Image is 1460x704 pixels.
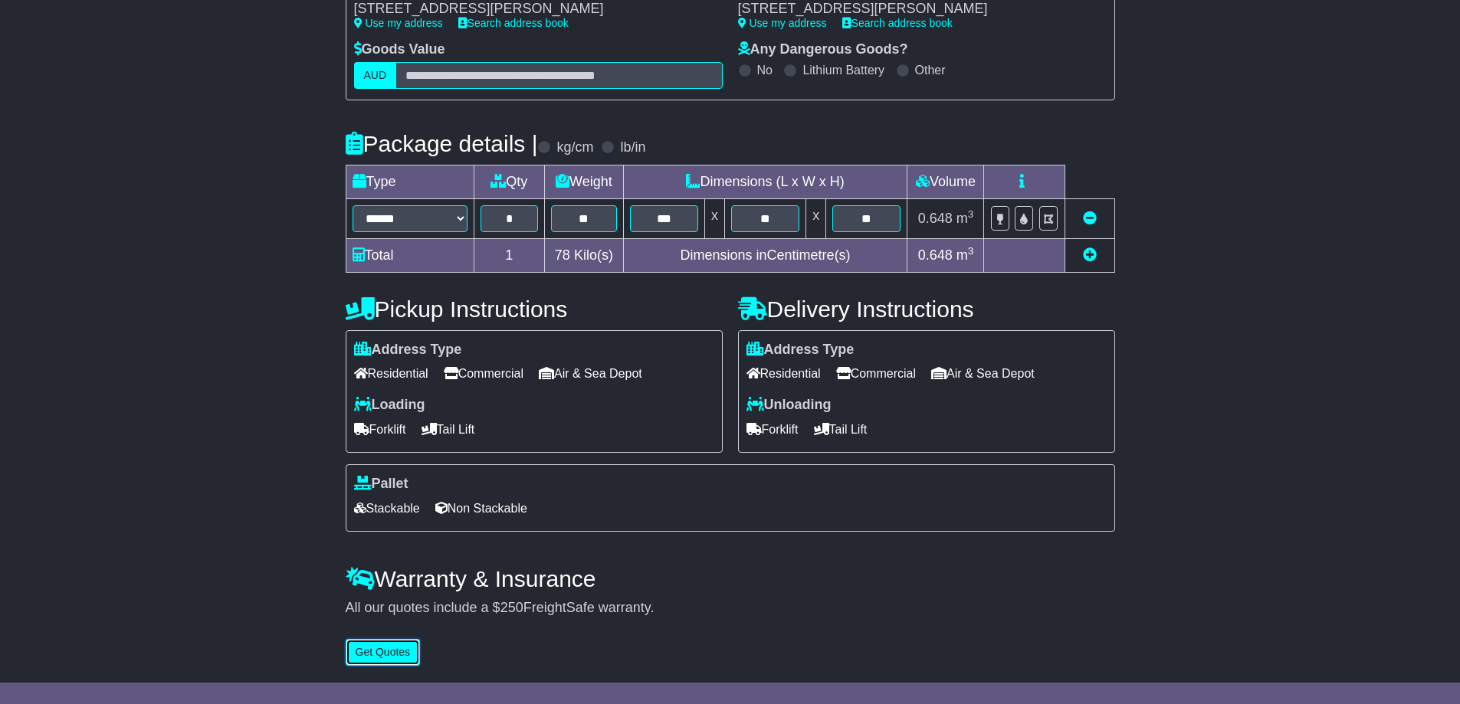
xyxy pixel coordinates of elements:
td: x [704,198,724,238]
div: All our quotes include a $ FreightSafe warranty. [346,600,1115,617]
td: Weight [545,165,624,198]
h4: Pickup Instructions [346,296,723,322]
td: x [806,198,826,238]
label: Lithium Battery [802,63,884,77]
td: Kilo(s) [545,238,624,272]
h4: Delivery Instructions [738,296,1115,322]
div: [STREET_ADDRESS][PERSON_NAME] [738,1,1091,18]
span: Residential [746,362,821,385]
td: 1 [474,238,545,272]
span: Commercial [836,362,916,385]
span: Tail Lift [814,417,868,441]
td: Total [346,238,474,272]
sup: 3 [968,245,974,257]
h4: Warranty & Insurance [346,566,1115,591]
label: Unloading [746,397,832,414]
span: m [956,211,974,226]
label: Any Dangerous Goods? [738,41,908,58]
div: [STREET_ADDRESS][PERSON_NAME] [354,1,707,18]
td: Type [346,165,474,198]
span: Tail Lift [422,417,475,441]
td: Volume [907,165,984,198]
label: Address Type [746,342,855,359]
label: Other [915,63,946,77]
a: Use my address [738,17,827,29]
span: Air & Sea Depot [931,362,1035,385]
span: 78 [555,247,570,263]
td: Qty [474,165,545,198]
span: 250 [500,600,523,615]
a: Add new item [1083,247,1097,263]
label: Address Type [354,342,462,359]
span: 0.648 [918,211,953,226]
span: Non Stackable [435,496,527,520]
label: AUD [354,62,397,89]
label: No [757,63,773,77]
span: 0.648 [918,247,953,263]
a: Search address book [458,17,569,29]
span: Air & Sea Depot [539,362,642,385]
span: Residential [354,362,428,385]
span: Forklift [354,417,406,441]
span: m [956,247,974,263]
span: Commercial [444,362,523,385]
td: Dimensions in Centimetre(s) [623,238,907,272]
td: Dimensions (L x W x H) [623,165,907,198]
label: kg/cm [556,139,593,156]
h4: Package details | [346,131,538,156]
label: Loading [354,397,425,414]
a: Search address book [842,17,953,29]
button: Get Quotes [346,639,421,666]
label: lb/in [620,139,645,156]
label: Pallet [354,476,408,493]
label: Goods Value [354,41,445,58]
a: Use my address [354,17,443,29]
span: Stackable [354,496,420,520]
sup: 3 [968,208,974,220]
a: Remove this item [1083,211,1097,226]
span: Forklift [746,417,799,441]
